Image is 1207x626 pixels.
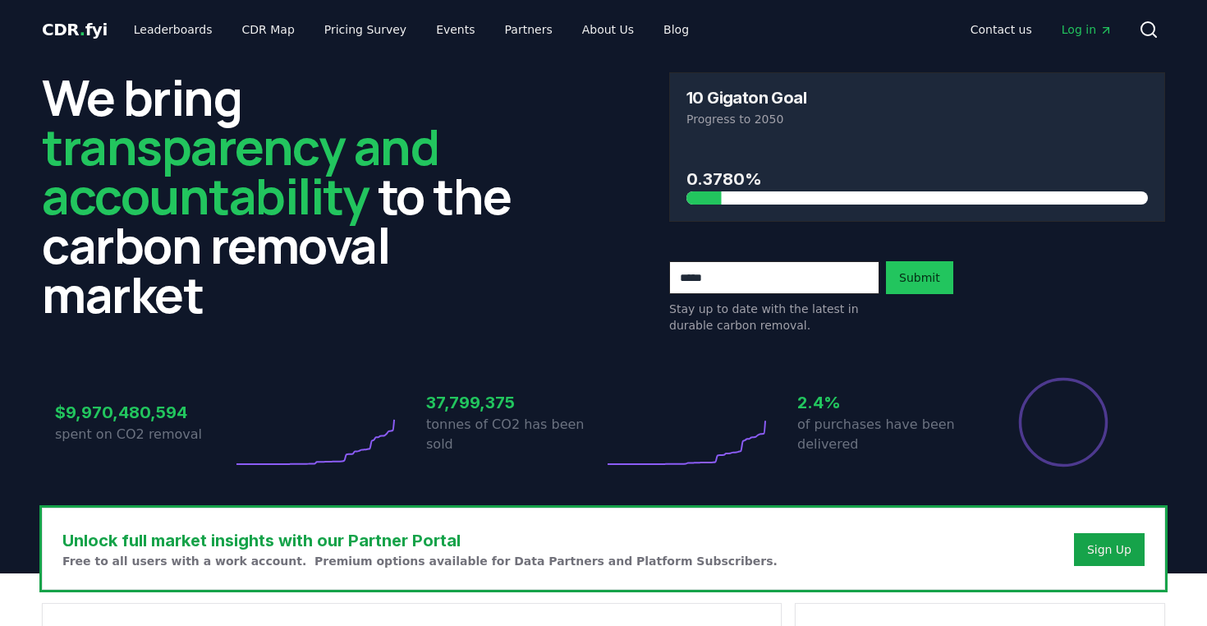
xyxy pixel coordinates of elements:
[650,15,702,44] a: Blog
[42,113,438,229] span: transparency and accountability
[62,528,778,553] h3: Unlock full market insights with our Partner Portal
[1087,541,1131,558] a: Sign Up
[311,15,420,44] a: Pricing Survey
[886,261,953,294] button: Submit
[669,301,879,334] p: Stay up to date with the latest in durable carbon removal.
[1017,376,1109,468] div: Percentage of sales delivered
[957,15,1045,44] a: Contact us
[492,15,566,44] a: Partners
[797,390,975,415] h3: 2.4%
[686,167,1148,191] h3: 0.3780%
[1049,15,1126,44] a: Log in
[121,15,702,44] nav: Main
[42,72,538,319] h2: We bring to the carbon removal market
[55,425,232,444] p: spent on CO2 removal
[686,111,1148,127] p: Progress to 2050
[569,15,647,44] a: About Us
[1062,21,1113,38] span: Log in
[55,400,232,425] h3: $9,970,480,594
[42,18,108,41] a: CDR.fyi
[797,415,975,454] p: of purchases have been delivered
[423,15,488,44] a: Events
[426,390,603,415] h3: 37,799,375
[121,15,226,44] a: Leaderboards
[80,20,85,39] span: .
[957,15,1126,44] nav: Main
[229,15,308,44] a: CDR Map
[686,90,806,106] h3: 10 Gigaton Goal
[62,553,778,569] p: Free to all users with a work account. Premium options available for Data Partners and Platform S...
[426,415,603,454] p: tonnes of CO2 has been sold
[42,20,108,39] span: CDR fyi
[1074,533,1145,566] button: Sign Up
